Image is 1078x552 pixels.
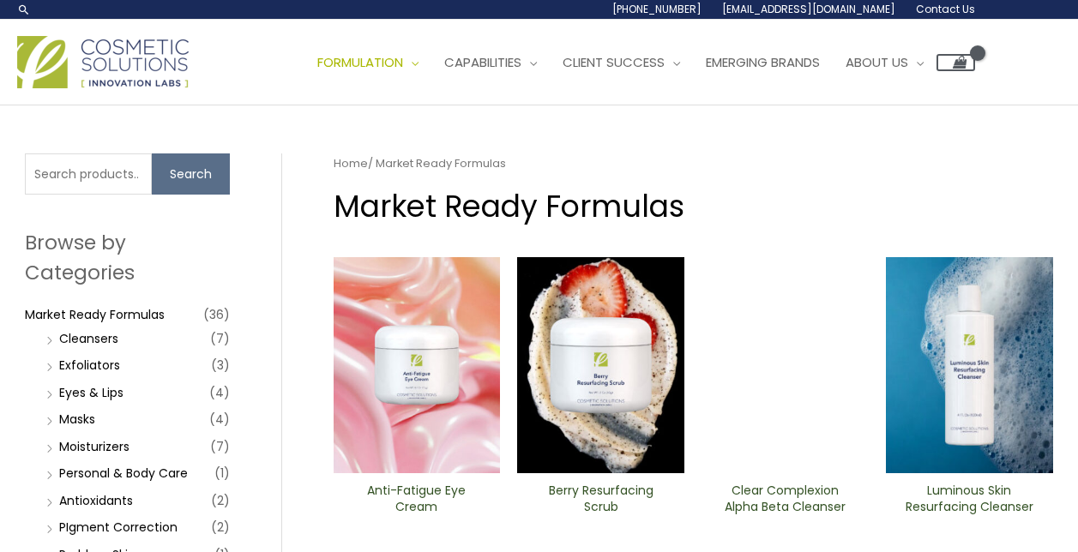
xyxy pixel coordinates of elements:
[706,53,820,71] span: Emerging Brands
[833,37,936,88] a: About Us
[211,515,230,539] span: (2)
[59,357,120,374] a: Exfoliators
[59,465,188,482] a: Personal & Body Care
[444,53,521,71] span: Capabilities
[517,257,684,473] img: Berry Resurfacing Scrub
[563,53,665,71] span: Client Success
[209,381,230,405] span: (4)
[152,153,230,195] button: Search
[214,461,230,485] span: (1)
[334,185,1053,227] h1: Market Ready Formulas
[25,306,165,323] a: Market Ready Formulas
[203,303,230,327] span: (36)
[317,53,403,71] span: Formulation
[900,483,1039,515] h2: Luminous Skin Resurfacing ​Cleanser
[211,489,230,513] span: (2)
[431,37,550,88] a: Capabilities
[532,483,670,521] a: Berry Resurfacing Scrub
[210,435,230,459] span: (7)
[612,2,702,16] span: [PHONE_NUMBER]
[17,36,189,88] img: Cosmetic Solutions Logo
[936,54,975,71] a: View Shopping Cart, empty
[59,492,133,509] a: Antioxidants
[716,483,854,521] a: Clear Complexion Alpha Beta ​Cleanser
[347,483,485,521] a: Anti-Fatigue Eye Cream
[25,153,152,195] input: Search products…
[334,155,368,171] a: Home
[304,37,431,88] a: Formulation
[25,228,230,286] h2: Browse by Categories
[347,483,485,515] h2: Anti-Fatigue Eye Cream
[550,37,693,88] a: Client Success
[59,330,118,347] a: Cleansers
[17,3,31,16] a: Search icon link
[59,438,129,455] a: Moisturizers
[722,2,895,16] span: [EMAIL_ADDRESS][DOMAIN_NAME]
[334,257,501,473] img: Anti Fatigue Eye Cream
[211,353,230,377] span: (3)
[716,483,854,515] h2: Clear Complexion Alpha Beta ​Cleanser
[846,53,908,71] span: About Us
[292,37,975,88] nav: Site Navigation
[59,411,95,428] a: Masks
[886,257,1053,473] img: Luminous Skin Resurfacing ​Cleanser
[334,153,1053,174] nav: Breadcrumb
[209,407,230,431] span: (4)
[59,384,123,401] a: Eyes & Lips
[210,327,230,351] span: (7)
[702,257,869,473] img: Clear Complexion Alpha Beta ​Cleanser
[532,483,670,515] h2: Berry Resurfacing Scrub
[693,37,833,88] a: Emerging Brands
[916,2,975,16] span: Contact Us
[900,483,1039,521] a: Luminous Skin Resurfacing ​Cleanser
[59,519,178,536] a: PIgment Correction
